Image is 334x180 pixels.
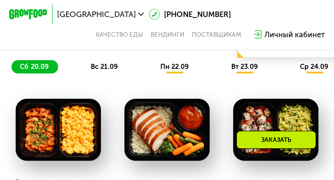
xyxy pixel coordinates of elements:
a: Вендинги [150,31,184,39]
a: [PHONE_NUMBER] [149,9,231,20]
span: вс 21.09 [91,62,118,71]
span: ср 24.09 [300,62,328,71]
div: Личный кабинет [264,29,325,40]
div: Заказать [236,131,316,149]
div: поставщикам [192,31,241,39]
span: пн 22.09 [160,62,189,71]
a: Качество еды [96,31,143,39]
span: [GEOGRAPHIC_DATA] [57,11,136,18]
span: вт 23.09 [231,62,258,71]
span: сб 20.09 [20,62,48,71]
